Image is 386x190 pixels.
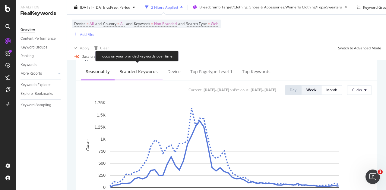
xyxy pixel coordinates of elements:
div: Top pagetype Level 1 [190,69,233,75]
span: [DATE] - [DATE] [80,5,106,10]
div: [DATE] - [DATE] [251,87,276,92]
text: 1.5K [97,112,106,117]
a: More Reports [21,70,56,77]
div: Explorer Bookmarks [21,91,53,97]
div: Content Performance [21,36,55,42]
a: Content Performance [21,36,62,42]
div: Current: [188,87,202,92]
div: Switch to Advanced Mode [338,45,381,50]
span: = [117,21,119,26]
div: Data crossed with the Crawl [81,54,128,59]
button: Month [321,85,342,95]
div: Keywords [21,62,36,68]
button: Apply [72,43,89,53]
div: Add Filter [80,32,96,37]
span: All [90,20,94,28]
a: Keywords Explorer [21,82,62,88]
button: [DATE] - [DATE]vsPrev. Period [72,2,138,12]
div: Device [167,69,181,75]
div: Keywords Explorer [21,82,51,88]
text: Clicks [85,139,90,151]
text: 1.25K [94,124,106,129]
button: Week [302,85,321,95]
span: Clicks [352,87,362,92]
div: Day [290,87,296,92]
span: and [178,21,185,26]
button: Clicks [347,85,372,95]
text: 250 [99,173,106,178]
text: 500 [99,161,106,166]
span: Web [211,20,218,28]
a: Keyword Groups [21,44,62,51]
span: and [126,21,132,26]
span: Non-Branded [154,20,177,28]
div: RealKeywords [21,10,62,17]
span: = [208,21,210,26]
span: = [151,21,153,26]
div: Keyword Sampling [21,102,51,108]
text: 1K [100,137,106,142]
a: Keywords [21,62,62,68]
span: 1 [378,170,383,174]
div: More Reports [21,70,42,77]
span: Device [74,21,86,26]
div: Month [326,87,337,92]
span: Breadcrumb: Target/Clothing, Shoes & Accessories/Women’s Clothing/Tops/Sweaters [199,5,342,10]
div: Clear [100,45,109,50]
text: 1.75K [94,100,106,105]
button: Day [285,85,302,95]
div: Overview [21,27,35,33]
button: Breadcrumb:Target/Clothing, Shoes & Accessories/Women’s Clothing/Tops/Sweaters [190,2,350,12]
div: Focus on your branded keywords over time. [95,51,179,61]
div: Branded Keywords [119,69,158,75]
div: 2 Filters Applied [151,5,178,10]
button: Add Filter [72,31,96,38]
a: Keyword Sampling [21,102,62,108]
div: Ranking [21,53,34,59]
div: Seasonality [86,69,110,75]
div: vs Previous : [230,87,249,92]
div: Week [306,87,316,92]
span: and [95,21,102,26]
span: Keywords [134,21,150,26]
div: Top Keywords [242,69,271,75]
a: Explorer Bookmarks [21,91,62,97]
button: 2 Filters Applied [143,2,185,12]
button: Clear [92,43,109,53]
div: Apply [80,45,89,50]
a: Ranking [21,53,62,59]
text: 0 [103,185,106,190]
text: 750 [99,149,106,154]
span: = [87,21,89,26]
span: All [120,20,125,28]
div: [DATE] - [DATE] [204,87,229,92]
div: Analytics [21,5,62,10]
div: Keyword Groups [21,44,47,51]
span: Search Type [186,21,207,26]
button: Switch to Advanced Mode [336,43,381,53]
iframe: Intercom live chat [365,170,380,184]
span: vs Prev. Period [106,5,130,10]
a: Overview [21,27,62,33]
span: Country [103,21,116,26]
